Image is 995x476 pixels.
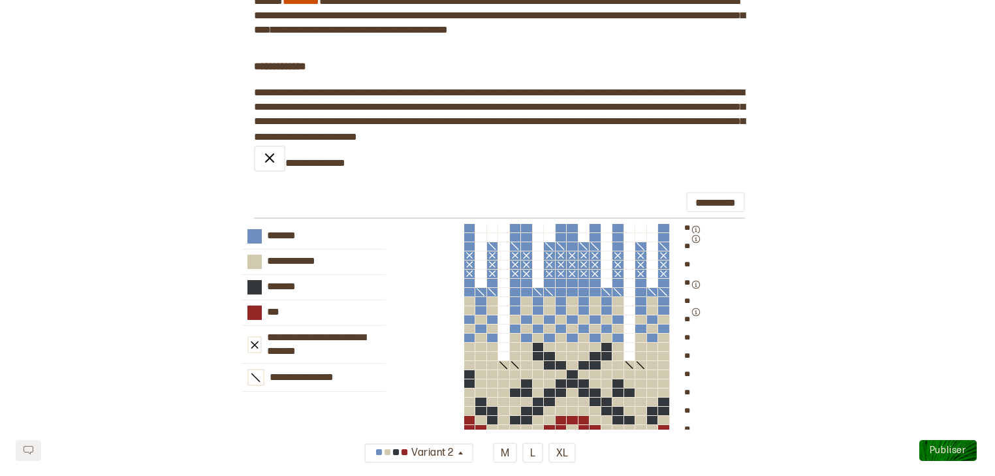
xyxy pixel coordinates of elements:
[548,443,576,463] button: XL
[522,443,543,463] button: L
[493,443,517,463] button: M
[364,443,473,463] button: Variant 2
[930,445,966,456] span: Publiser
[372,443,456,464] div: Variant 2
[919,440,977,461] button: Publiser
